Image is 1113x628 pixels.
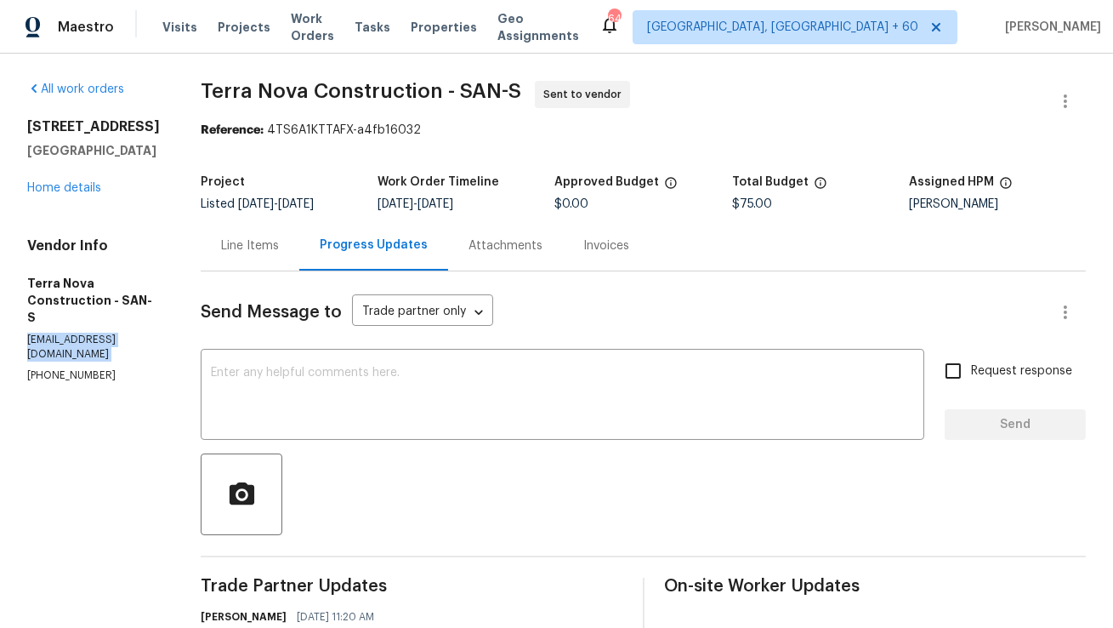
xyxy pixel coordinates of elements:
span: [DATE] [238,198,274,210]
h5: Assigned HPM [909,176,994,188]
span: [DATE] [278,198,314,210]
h2: [STREET_ADDRESS] [27,118,160,135]
div: Attachments [468,237,542,254]
span: $75.00 [732,198,772,210]
h5: Terra Nova Construction - SAN-S [27,275,160,326]
span: $0.00 [554,198,588,210]
div: 646 [608,10,620,27]
span: On-site Worker Updates [665,578,1087,595]
div: Line Items [221,237,279,254]
span: Listed [201,198,314,210]
div: 4TS6A1KTTAFX-a4fb16032 [201,122,1086,139]
h5: Work Order Timeline [378,176,499,188]
a: All work orders [27,83,124,95]
h6: [PERSON_NAME] [201,608,287,625]
span: Send Message to [201,304,342,321]
span: Terra Nova Construction - SAN-S [201,81,521,101]
span: Trade Partner Updates [201,578,622,595]
span: The total cost of line items that have been proposed by Opendoor. This sum includes line items th... [814,176,827,198]
span: [DATE] [378,198,413,210]
span: [GEOGRAPHIC_DATA], [GEOGRAPHIC_DATA] + 60 [647,19,918,36]
span: Geo Assignments [497,10,579,44]
span: Request response [971,363,1072,380]
span: [DATE] [417,198,453,210]
h5: [GEOGRAPHIC_DATA] [27,142,160,159]
h5: Approved Budget [554,176,659,188]
span: Visits [162,19,197,36]
span: The total cost of line items that have been approved by both Opendoor and the Trade Partner. This... [664,176,678,198]
span: Projects [218,19,270,36]
h5: Project [201,176,245,188]
h5: Total Budget [732,176,809,188]
a: Home details [27,182,101,194]
div: Progress Updates [320,237,428,254]
b: Reference: [201,124,264,136]
span: Properties [411,19,477,36]
span: Tasks [355,21,390,33]
h4: Vendor Info [27,237,160,254]
span: Maestro [58,19,114,36]
p: [PHONE_NUMBER] [27,368,160,383]
div: [PERSON_NAME] [909,198,1086,210]
span: [DATE] 11:20 AM [297,608,374,625]
span: Sent to vendor [543,86,628,103]
span: [PERSON_NAME] [998,19,1101,36]
span: The hpm assigned to this work order. [999,176,1013,198]
div: Trade partner only [352,299,493,327]
span: - [378,198,453,210]
span: - [238,198,314,210]
p: [EMAIL_ADDRESS][DOMAIN_NAME] [27,333,160,362]
span: Work Orders [291,10,334,44]
div: Invoices [583,237,629,254]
